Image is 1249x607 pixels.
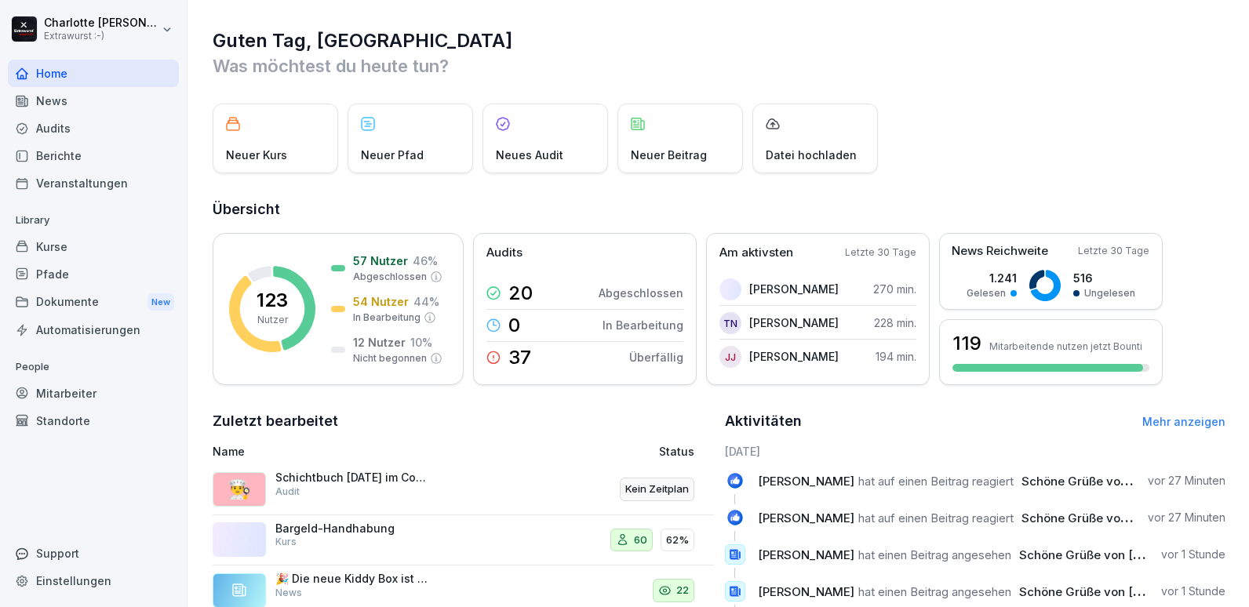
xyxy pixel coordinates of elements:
[967,270,1017,286] p: 1.241
[758,547,854,562] span: [PERSON_NAME]
[213,410,714,432] h2: Zuletzt bearbeitet
[257,291,288,310] p: 123
[44,31,158,42] p: Extrawurst :-)
[719,278,741,300] img: kuy3p40g7ra17kfpybsyb0b8.png
[213,198,1225,220] h2: Übersicht
[228,475,251,503] p: 👨‍🍳
[719,244,793,262] p: Am aktivsten
[8,407,179,434] a: Standorte
[508,284,533,303] p: 20
[353,270,427,284] p: Abgeschlossen
[275,485,300,499] p: Audit
[676,583,689,598] p: 22
[8,567,179,594] a: Einstellungen
[8,316,179,343] a: Automatisierungen
[1148,473,1225,489] p: vor 27 Minuten
[629,349,683,365] p: Überfällig
[666,532,689,548] p: 62%
[1142,415,1225,428] a: Mehr anzeigen
[213,28,1225,53] h1: Guten Tag, [GEOGRAPHIC_DATA]
[226,147,287,163] p: Neuer Kurs
[1148,510,1225,525] p: vor 27 Minuten
[749,314,839,331] p: [PERSON_NAME]
[508,316,520,335] p: 0
[413,253,438,269] p: 46 %
[1161,547,1225,562] p: vor 1 Stunde
[275,586,302,600] p: News
[725,443,1226,460] h6: [DATE]
[275,471,432,485] p: Schichtbuch [DATE] im Container
[8,288,179,317] a: DokumenteNew
[858,511,1014,525] span: hat auf einen Beitrag reagiert
[275,572,432,586] p: 🎉 Die neue Kiddy Box ist da! Ab sofort können für alle Filialen unsere Kids Surprise Tüten im neu...
[858,584,1011,599] span: hat einen Beitrag angesehen
[967,286,1006,300] p: Gelesen
[213,443,522,460] p: Name
[8,142,179,169] a: Berichte
[625,482,689,497] p: Kein Zeitplan
[8,233,179,260] a: Kurse
[8,114,179,142] a: Audits
[758,511,854,525] span: [PERSON_NAME]
[353,334,406,351] p: 12 Nutzer
[876,348,916,365] p: 194 min.
[275,522,432,536] p: Bargeld-Handhabung
[147,293,174,311] div: New
[758,584,854,599] span: [PERSON_NAME]
[8,60,179,87] div: Home
[858,547,1011,562] span: hat einen Beitrag angesehen
[766,147,857,163] p: Datei hochladen
[8,169,179,197] a: Veranstaltungen
[353,293,409,310] p: 54 Nutzer
[257,313,288,327] p: Nutzer
[599,285,683,301] p: Abgeschlossen
[361,147,424,163] p: Neuer Pfad
[631,147,707,163] p: Neuer Beitrag
[952,242,1048,260] p: News Reichweite
[486,244,523,262] p: Audits
[758,474,854,489] span: [PERSON_NAME]
[1078,244,1149,258] p: Letzte 30 Tage
[603,317,683,333] p: In Bearbeitung
[719,312,741,334] div: TN
[858,474,1014,489] span: hat auf einen Beitrag reagiert
[8,288,179,317] div: Dokumente
[353,253,408,269] p: 57 Nutzer
[413,293,439,310] p: 44 %
[845,245,916,260] p: Letzte 30 Tage
[989,340,1142,352] p: Mitarbeitende nutzen jetzt Bounti
[213,53,1225,78] p: Was möchtest du heute tun?
[353,351,427,365] p: Nicht begonnen
[8,354,179,380] p: People
[8,380,179,407] a: Mitarbeiter
[749,348,839,365] p: [PERSON_NAME]
[634,532,647,548] p: 60
[719,346,741,368] div: JJ
[1084,286,1135,300] p: Ungelesen
[8,260,179,288] a: Pfade
[353,311,421,325] p: In Bearbeitung
[749,281,839,297] p: [PERSON_NAME]
[1161,583,1225,599] p: vor 1 Stunde
[8,540,179,567] div: Support
[873,281,916,297] p: 270 min.
[213,464,714,515] a: 👨‍🍳Schichtbuch [DATE] im ContainerAuditKein Zeitplan
[8,208,179,233] p: Library
[508,348,531,367] p: 37
[275,535,297,549] p: Kurs
[496,147,563,163] p: Neues Audit
[410,334,432,351] p: 10 %
[8,87,179,114] a: News
[659,443,694,460] p: Status
[952,330,981,357] h3: 119
[725,410,802,432] h2: Aktivitäten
